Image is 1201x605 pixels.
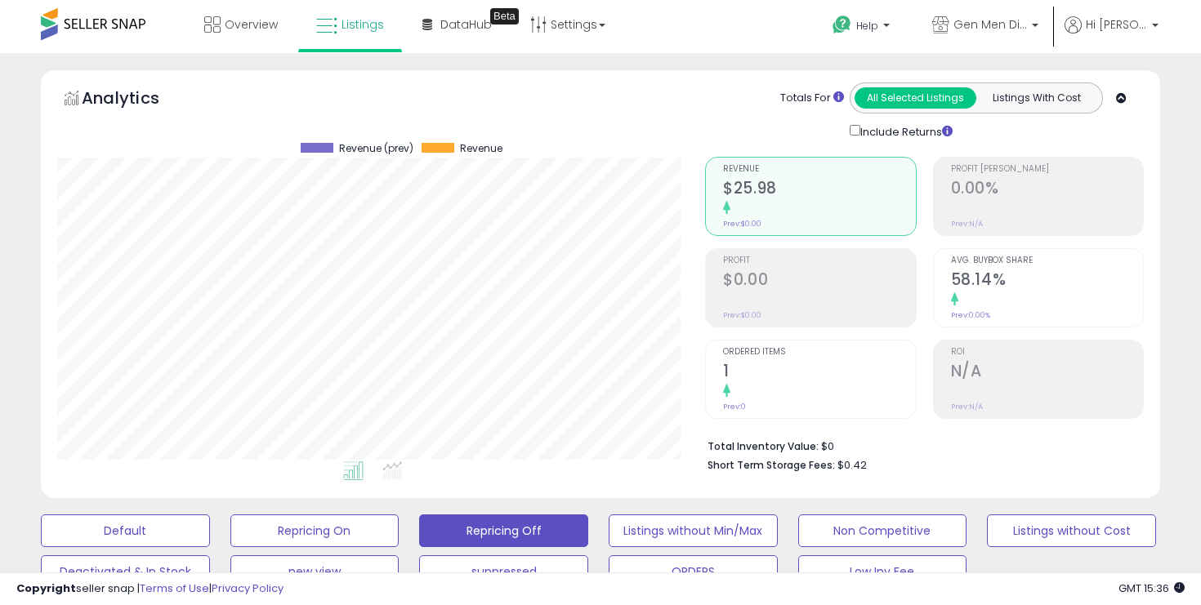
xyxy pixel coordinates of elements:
[609,514,778,547] button: Listings without Min/Max
[723,179,915,201] h2: $25.98
[798,514,967,547] button: Non Competitive
[951,402,983,411] small: Prev: N/A
[140,581,209,596] a: Terms of Use
[16,581,76,596] strong: Copyright
[951,362,1143,384] h2: N/A
[951,256,1143,265] span: Avg. Buybox Share
[1086,16,1147,33] span: Hi [PERSON_NAME]
[837,122,972,140] div: Include Returns
[460,143,502,154] span: Revenue
[490,8,519,24] div: Tooltip anchor
[1065,16,1159,53] a: Hi [PERSON_NAME]
[987,514,1156,547] button: Listings without Cost
[230,514,400,547] button: Repricing On
[225,16,278,33] span: Overview
[230,555,400,588] button: new view
[708,435,1132,455] li: $0
[419,514,588,547] button: Repricing Off
[212,581,284,596] a: Privacy Policy
[723,270,915,292] h2: $0.00
[723,402,746,411] small: Prev: 0
[82,87,191,113] h5: Analytics
[951,219,983,229] small: Prev: N/A
[723,219,761,229] small: Prev: $0.00
[951,165,1143,174] span: Profit [PERSON_NAME]
[723,256,915,265] span: Profit
[951,348,1143,357] span: ROI
[832,15,852,35] i: Get Help
[951,179,1143,201] h2: 0.00%
[819,2,906,53] a: Help
[723,348,915,357] span: Ordered Items
[953,16,1027,33] span: Gen Men Distributor
[440,16,492,33] span: DataHub
[342,16,384,33] span: Listings
[951,270,1143,292] h2: 58.14%
[708,458,835,472] b: Short Term Storage Fees:
[708,439,819,453] b: Total Inventory Value:
[723,310,761,320] small: Prev: $0.00
[780,91,844,106] div: Totals For
[856,19,878,33] span: Help
[419,555,588,588] button: suppressed
[855,87,976,109] button: All Selected Listings
[723,165,915,174] span: Revenue
[1118,581,1185,596] span: 2025-10-13 15:36 GMT
[41,514,210,547] button: Default
[41,555,210,588] button: Deactivated & In Stock
[723,362,915,384] h2: 1
[339,143,413,154] span: Revenue (prev)
[951,310,990,320] small: Prev: 0.00%
[976,87,1097,109] button: Listings With Cost
[16,581,284,597] div: seller snap | |
[837,457,867,473] span: $0.42
[798,555,967,588] button: Low Inv Fee
[609,555,778,588] button: ORDERS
